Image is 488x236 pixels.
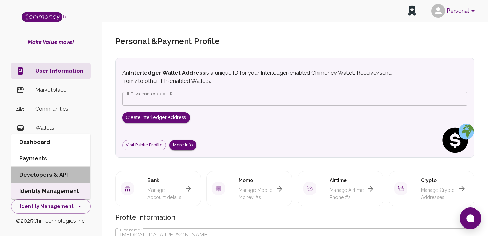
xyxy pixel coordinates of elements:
p: Manage Account details [147,187,182,200]
p: Manage Airtime Phone #s [330,187,364,200]
li: Payments [11,150,90,167]
h6: Crypto [421,177,437,184]
label: First name [120,227,142,233]
button: account of current user [429,2,480,20]
h6: Bank [147,177,159,184]
button: More Info [169,140,196,150]
p: User Information [35,67,85,75]
a: Visit Public Profile [122,140,166,150]
button: Open chat window [460,207,481,229]
button: Identity Management [11,199,91,214]
strong: Interledger Wallet Address [129,70,205,76]
p: Communities [35,105,85,113]
p: Manage Mobile Money #s [239,187,273,200]
img: svg for account [212,182,225,195]
p: Marketplace [35,86,85,94]
p: Manage Crypto Addresses [421,187,455,200]
p: An is a unique ID for your Interledger-enabled Chimoney Wallet. Receive/send from/to other ILP-en... [122,69,410,85]
img: svg for account [394,182,407,195]
h6: Momo [239,177,253,184]
label: ILP Username (optional) [127,91,172,96]
h6: Airtime [330,177,347,184]
li: Developers & API [11,167,90,183]
h5: Personal & Payment Profile [115,36,474,47]
button: Create Interledger Address! [122,112,190,123]
img: social spend [440,123,474,157]
img: svg for account [303,182,316,195]
p: Wallets [35,124,85,132]
img: Logo [22,12,62,22]
li: Dashboard [11,134,90,150]
li: Identity Management [11,183,90,199]
span: beta [63,15,71,19]
img: svg for account [121,182,134,195]
h6: Profile Information [115,212,474,223]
